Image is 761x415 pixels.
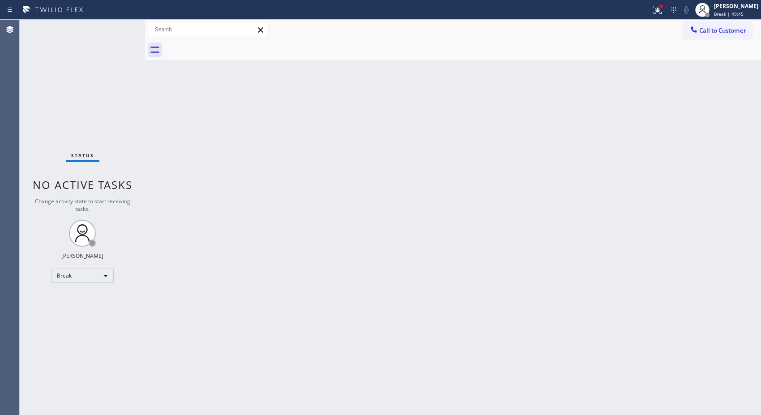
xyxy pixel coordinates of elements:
div: [PERSON_NAME] [61,252,103,260]
div: Break [51,269,114,283]
span: Status [71,152,94,158]
span: Break | 49:45 [714,11,744,17]
div: [PERSON_NAME] [714,2,758,10]
button: Mute [680,4,693,16]
span: No active tasks [33,177,133,192]
span: Call to Customer [699,26,746,34]
input: Search [148,22,268,37]
button: Call to Customer [684,22,752,39]
span: Change activity state to start receiving tasks. [35,197,130,213]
